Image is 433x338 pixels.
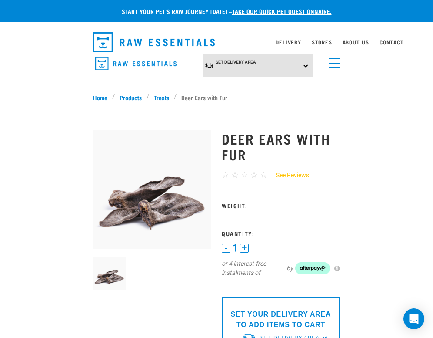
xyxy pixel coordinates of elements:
[312,41,332,44] a: Stores
[86,29,347,56] nav: dropdown navigation
[222,170,229,180] span: ☆
[240,244,249,253] button: +
[93,93,112,102] a: Home
[115,93,147,102] a: Products
[216,60,256,64] span: Set Delivery Area
[232,10,332,13] a: take our quick pet questionnaire.
[260,170,267,180] span: ☆
[231,170,239,180] span: ☆
[380,41,404,44] a: Contact
[222,244,230,253] button: -
[276,41,301,44] a: Delivery
[222,259,340,277] div: or 4 interest-free instalments of by
[267,171,309,180] a: See Reviews
[93,257,126,290] img: Pile Of Furry Deer Ears For Pets
[93,32,215,52] img: Raw Essentials Logo
[222,131,340,162] h1: Deer Ears with Fur
[295,262,330,274] img: Afterpay
[150,93,174,102] a: Treats
[222,202,340,209] h3: Weight:
[95,57,177,71] img: Raw Essentials Logo
[324,53,340,69] a: menu
[241,170,248,180] span: ☆
[403,308,424,329] div: Open Intercom Messenger
[233,243,238,253] span: 1
[205,62,213,69] img: van-moving.png
[343,41,369,44] a: About Us
[228,309,333,330] p: SET YOUR DELIVERY AREA TO ADD ITEMS TO CART
[93,130,211,249] img: Pile Of Furry Deer Ears For Pets
[250,170,258,180] span: ☆
[93,93,340,102] nav: breadcrumbs
[222,230,340,237] h3: Quantity:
